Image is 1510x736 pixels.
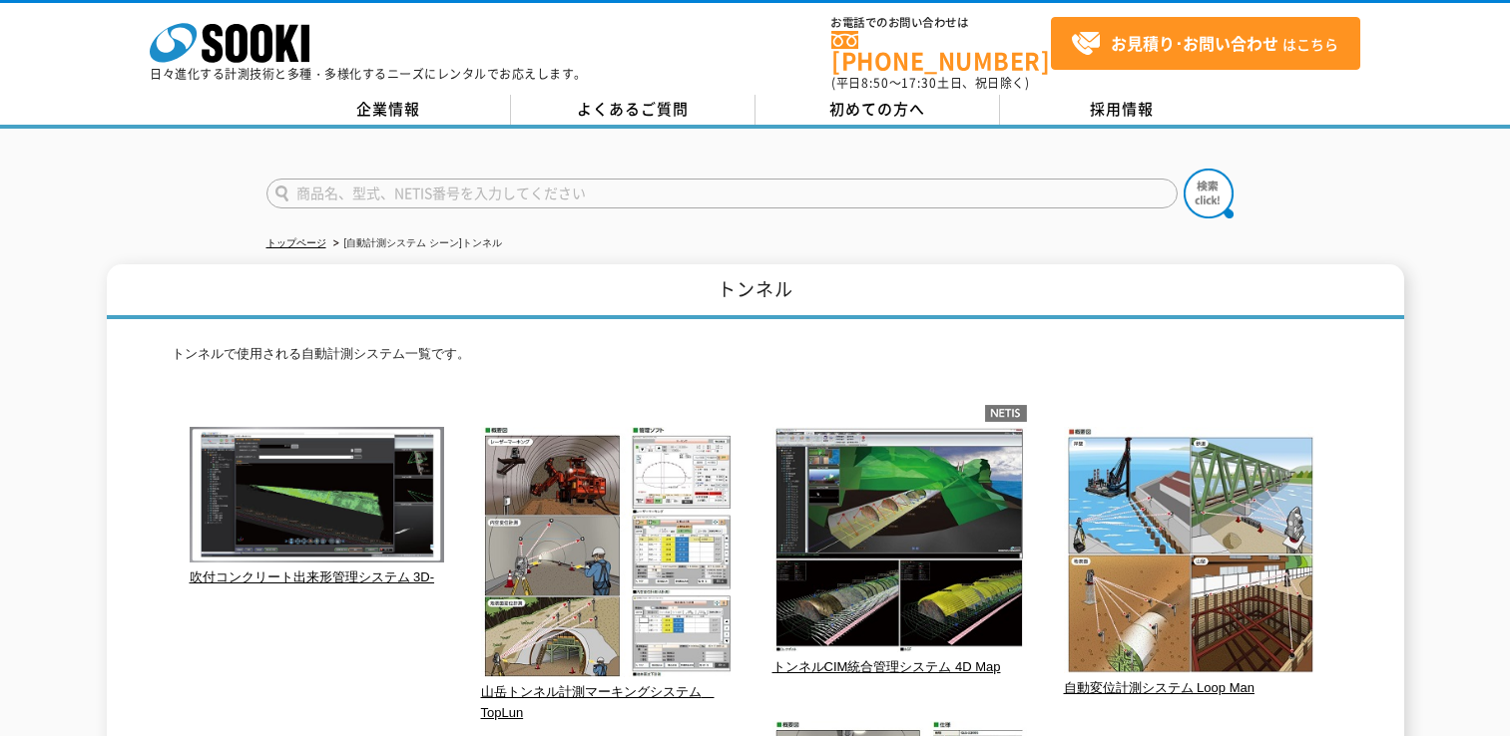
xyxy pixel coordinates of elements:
[901,74,937,92] span: 17:30
[1064,659,1318,695] a: 自動変位計測システム Loop Man
[772,659,1001,674] span: トンネルCIM統合管理システム 4D Map
[190,427,444,567] img: 吹付コンクリート出来形管理システム 3D-
[481,427,736,683] img: 山岳トンネル計測マーキングシステム TopLun
[1071,29,1338,59] span: はこちら
[329,233,502,254] li: [自動計測システム シーン]トンネル
[1111,31,1278,55] strong: お見積り･お問い合わせ
[772,638,1027,674] a: トンネルCIM統合管理システム 4D Map
[1064,427,1318,679] img: 自動変位計測システム Loop Man
[190,569,435,584] span: 吹付コンクリート出来形管理システム 3D-
[861,74,889,92] span: 8:50
[755,95,1000,125] a: 初めての方へ
[831,17,1051,29] span: お電話でのお問い合わせは
[1051,17,1360,70] a: お見積り･お問い合わせはこちら
[266,179,1178,208] input: 商品名、型式、NETIS番号を入力してください
[985,405,1027,422] img: netis
[772,427,1027,657] img: トンネルCIM統合管理システム 4D Map
[150,68,587,80] p: 日々進化する計測技術と多種・多様化するニーズにレンタルでお応えします。
[1184,169,1234,218] img: btn_search.png
[266,237,326,248] a: トップページ
[481,664,736,721] a: 山岳トンネル計測マーキングシステム TopLun
[831,74,1029,92] span: (平日 ～ 土日、祝日除く)
[266,95,511,125] a: 企業情報
[1064,680,1255,695] span: 自動変位計測システム Loop Man
[481,684,715,720] span: 山岳トンネル計測マーキングシステム TopLun
[1000,95,1245,125] a: 採用情報
[172,344,1339,375] p: トンネルで使用される自動計測システム一覧です。
[831,31,1051,72] a: [PHONE_NUMBER]
[190,549,444,584] a: 吹付コンクリート出来形管理システム 3D-
[107,264,1404,319] h1: トンネル
[511,95,755,125] a: よくあるご質問
[829,98,925,120] span: 初めての方へ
